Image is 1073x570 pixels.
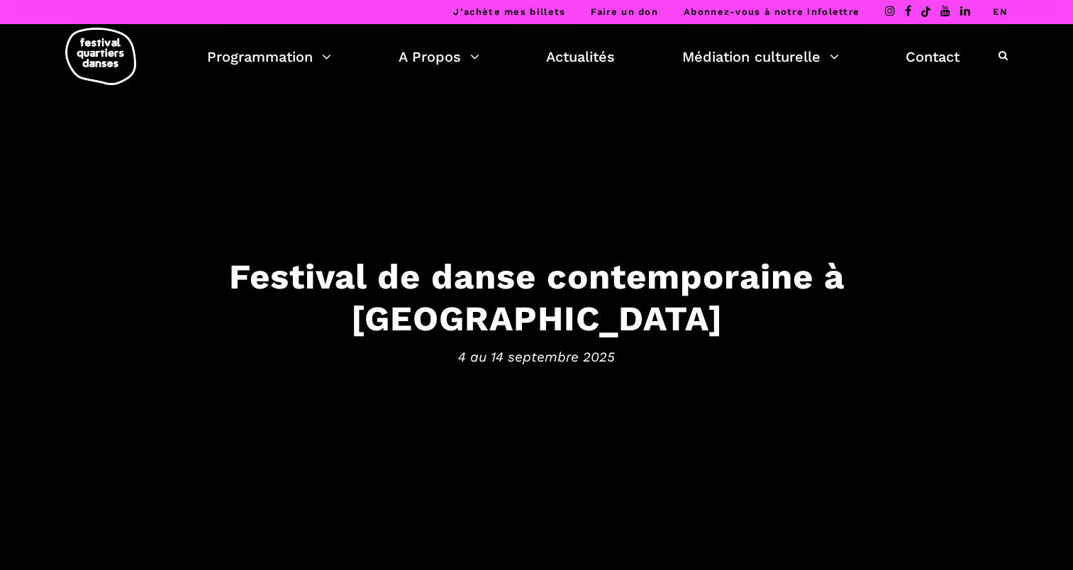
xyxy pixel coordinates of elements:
a: Médiation culturelle [682,45,839,69]
a: J’achète mes billets [453,6,565,17]
span: 4 au 14 septembre 2025 [97,346,977,367]
a: Contact [906,45,960,69]
img: logo-fqd-med [65,28,136,85]
a: Actualités [546,45,615,69]
h3: Festival de danse contemporaine à [GEOGRAPHIC_DATA] [97,256,977,340]
a: A Propos [399,45,479,69]
a: EN [993,6,1008,17]
a: Programmation [207,45,331,69]
a: Faire un don [591,6,658,17]
a: Abonnez-vous à notre infolettre [684,6,860,17]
